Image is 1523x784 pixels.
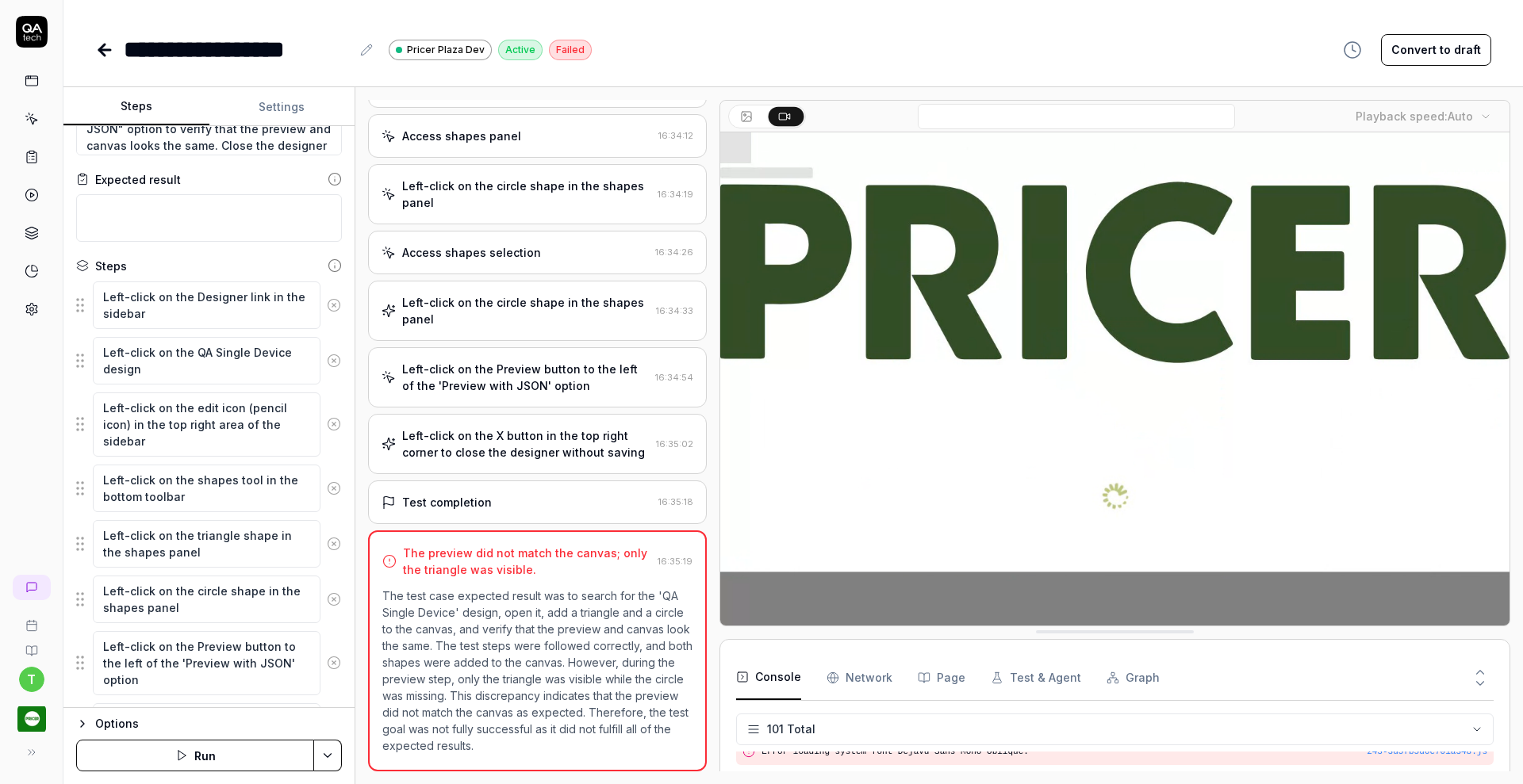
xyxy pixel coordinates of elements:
[1381,34,1491,66] button: Convert to draft
[6,632,56,657] a: Documentation
[1333,34,1371,66] button: View version history
[827,656,892,700] button: Network
[6,692,56,736] button: Pricer.com Logo
[1356,108,1473,124] div: Playback speed:
[402,427,650,461] div: Left-click on the X button in the top right corner to close the designer without saving
[658,189,693,200] time: 16:34:19
[658,496,693,507] time: 16:35:18
[76,519,342,568] div: Suggestions
[761,745,1487,759] pre: Error loading system font DejaVu Sans Mono Oblique:
[402,128,521,144] div: Access shapes panel
[6,606,56,632] a: Book a call with us
[76,392,342,457] div: Suggestions
[19,667,44,692] button: t
[95,258,127,274] div: Steps
[76,575,342,624] div: Suggestions
[76,464,342,513] div: Suggestions
[320,472,347,504] button: Remove step
[320,583,347,615] button: Remove step
[658,130,693,141] time: 16:34:12
[402,294,650,327] div: Left-click on the circle shape in the shapes panel
[63,88,209,126] button: Steps
[402,178,651,211] div: Left-click on the circle shape in the shapes panel
[1367,745,1487,759] button: 243-3d5fb5d6e701a348.js
[76,740,314,771] button: Run
[403,545,651,578] div: The preview did not match the canvas; only the triangle was visible.
[320,647,347,679] button: Remove step
[13,575,51,600] a: New conversation
[76,336,342,385] div: Suggestions
[95,714,342,733] div: Options
[17,705,46,733] img: Pricer.com Logo
[209,88,355,126] button: Settings
[407,43,485,57] span: Pricer Plaza Dev
[76,281,342,330] div: Suggestions
[320,408,347,440] button: Remove step
[320,528,347,560] button: Remove step
[320,345,347,377] button: Remove step
[76,630,342,696] div: Suggestions
[389,39,492,60] a: Pricer Plaza Dev
[402,361,649,394] div: Left-click on the Preview button to the left of the 'Preview with JSON' option
[382,587,692,754] p: The test case expected result was to search for the 'QA Single Device' design, open it, add a tri...
[320,289,347,321] button: Remove step
[918,656,965,700] button: Page
[76,714,342,733] button: Options
[549,40,592,60] div: Failed
[402,494,492,511] div: Test completion
[95,171,181,188] div: Expected result
[655,372,693,383] time: 16:34:54
[402,244,541,261] div: Access shapes selection
[498,40,543,60] div: Active
[991,656,1081,700] button: Test & Agent
[656,305,693,316] time: 16:34:33
[658,556,692,567] time: 16:35:19
[1107,656,1160,700] button: Graph
[655,247,693,258] time: 16:34:26
[736,656,801,700] button: Console
[656,438,693,449] time: 16:35:02
[76,702,342,768] div: Suggestions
